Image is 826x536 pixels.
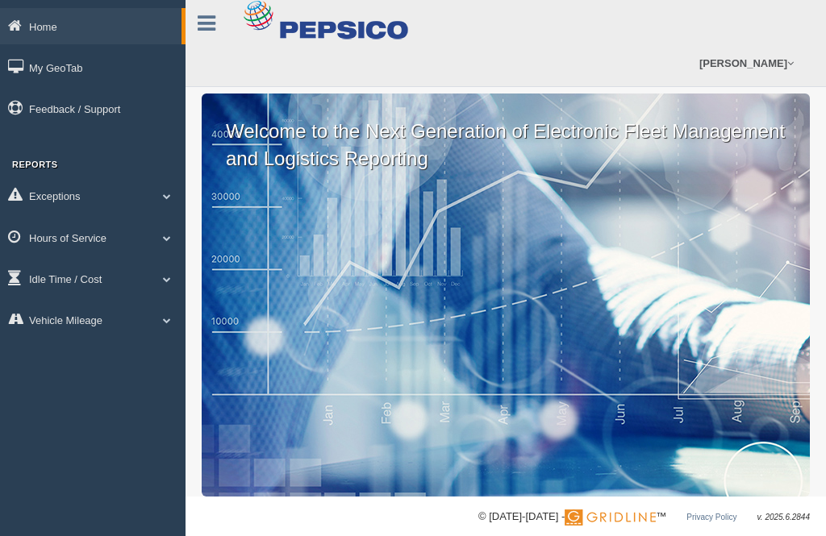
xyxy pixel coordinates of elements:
[565,509,656,526] img: Gridline
[691,40,802,86] a: [PERSON_NAME]
[686,513,736,521] a: Privacy Policy
[202,93,810,172] p: Welcome to the Next Generation of Electronic Fleet Management and Logistics Reporting
[478,509,810,526] div: © [DATE]-[DATE] - ™
[757,513,810,521] span: v. 2025.6.2844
